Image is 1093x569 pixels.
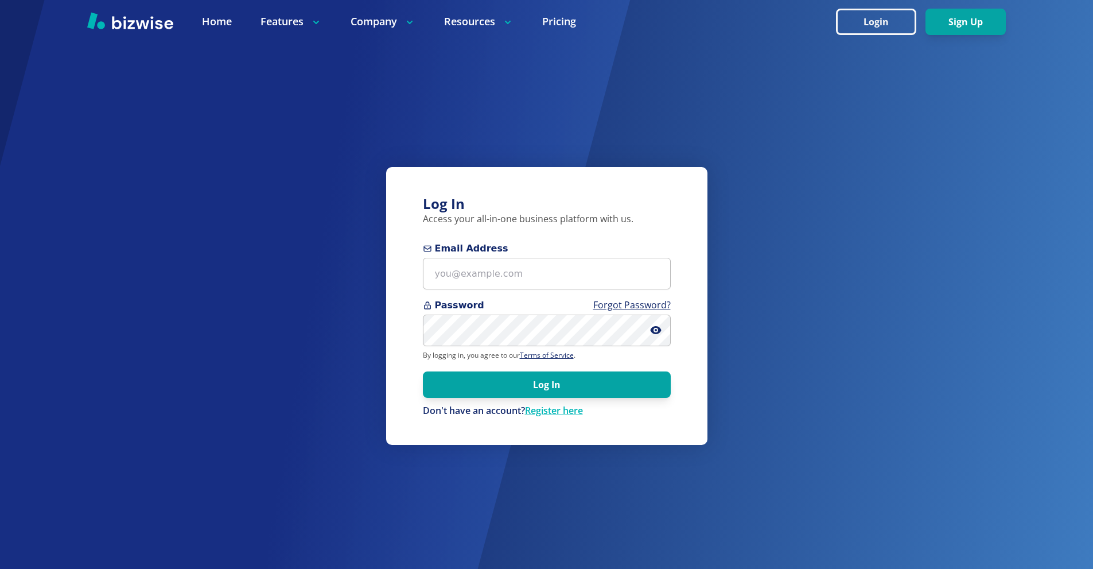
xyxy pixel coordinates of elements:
[836,17,925,28] a: Login
[525,404,583,417] a: Register here
[925,17,1006,28] a: Sign Up
[423,371,671,398] button: Log In
[925,9,1006,35] button: Sign Up
[423,299,671,312] span: Password
[423,195,671,214] h3: Log In
[593,299,671,311] a: Forgot Password?
[423,258,671,289] input: you@example.com
[542,14,576,29] a: Pricing
[351,14,415,29] p: Company
[87,12,173,29] img: Bizwise Logo
[836,9,916,35] button: Login
[520,350,574,360] a: Terms of Service
[423,405,671,417] p: Don't have an account?
[260,14,322,29] p: Features
[423,213,671,226] p: Access your all-in-one business platform with us.
[423,405,671,417] div: Don't have an account?Register here
[444,14,514,29] p: Resources
[423,242,671,256] span: Email Address
[423,351,671,360] p: By logging in, you agree to our .
[202,14,232,29] a: Home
